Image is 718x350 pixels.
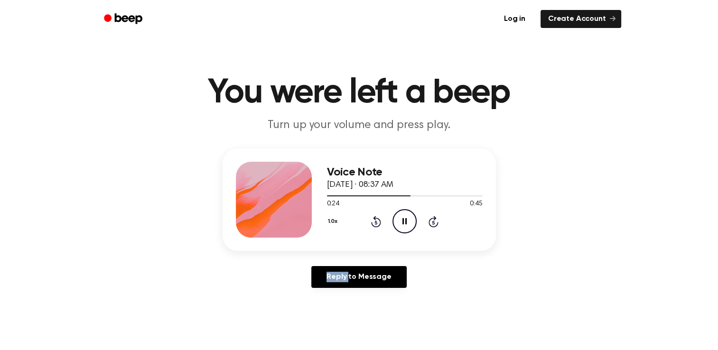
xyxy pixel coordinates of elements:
[494,8,535,30] a: Log in
[327,199,339,209] span: 0:24
[311,266,406,288] a: Reply to Message
[541,10,621,28] a: Create Account
[327,181,393,189] span: [DATE] · 08:37 AM
[177,118,541,133] p: Turn up your volume and press play.
[327,166,483,179] h3: Voice Note
[327,213,341,230] button: 1.0x
[97,10,151,28] a: Beep
[116,76,602,110] h1: You were left a beep
[470,199,482,209] span: 0:45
